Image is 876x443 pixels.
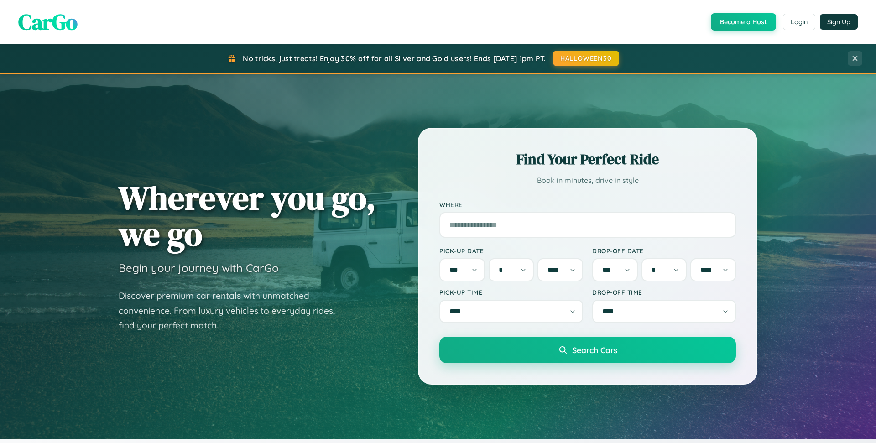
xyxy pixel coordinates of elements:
[439,201,736,208] label: Where
[119,180,376,252] h1: Wherever you go, we go
[439,149,736,169] h2: Find Your Perfect Ride
[119,261,279,275] h3: Begin your journey with CarGo
[18,7,78,37] span: CarGo
[243,54,546,63] span: No tricks, just treats! Enjoy 30% off for all Silver and Gold users! Ends [DATE] 1pm PT.
[119,288,347,333] p: Discover premium car rentals with unmatched convenience. From luxury vehicles to everyday rides, ...
[439,174,736,187] p: Book in minutes, drive in style
[572,345,617,355] span: Search Cars
[592,288,736,296] label: Drop-off Time
[553,51,619,66] button: HALLOWEEN30
[820,14,858,30] button: Sign Up
[439,288,583,296] label: Pick-up Time
[439,247,583,255] label: Pick-up Date
[711,13,776,31] button: Become a Host
[439,337,736,363] button: Search Cars
[592,247,736,255] label: Drop-off Date
[783,14,815,30] button: Login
